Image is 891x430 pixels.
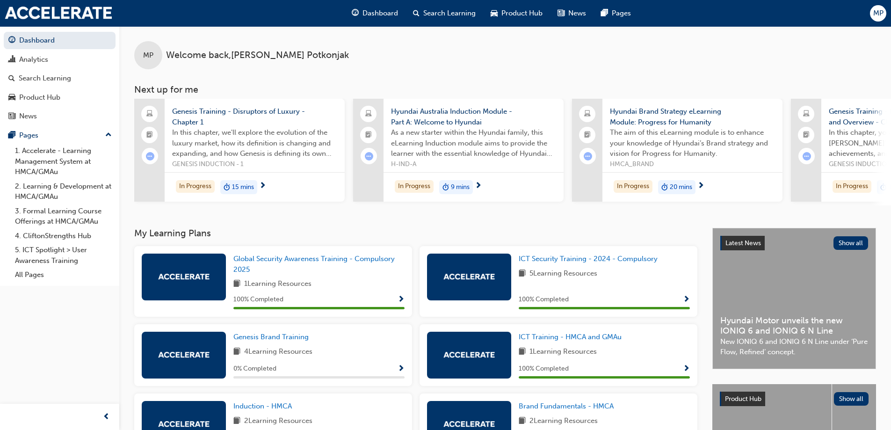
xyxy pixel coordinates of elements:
span: Hyundai Australia Induction Module - Part A: Welcome to Hyundai [391,106,556,127]
button: Show Progress [683,363,690,375]
h3: Next up for me [119,84,891,95]
span: duration-icon [224,181,230,193]
a: Product Hub [4,89,116,106]
span: 2 Learning Resources [244,415,312,427]
a: Induction - HMCA [233,401,296,412]
span: guage-icon [8,36,15,45]
img: accelerate-hmca [5,7,112,20]
a: 4. CliftonStrengths Hub [11,229,116,243]
a: Latest NewsShow all [720,236,868,251]
span: learningRecordVerb_ATTEMPT-icon [146,152,154,160]
button: Show Progress [398,294,405,306]
span: booktick-icon [146,129,153,141]
button: Show all [833,236,869,250]
span: learningRecordVerb_ATTEMPT-icon [365,152,373,160]
span: duration-icon [880,181,887,193]
span: GENESIS INDUCTION - 1 [172,159,337,170]
a: Hyundai Australia Induction Module - Part A: Welcome to HyundaiAs a new starter within the Hyunda... [353,99,564,202]
span: 4 Learning Resources [244,346,312,358]
span: Show Progress [683,296,690,304]
a: car-iconProduct Hub [483,4,550,23]
div: Product Hub [19,92,60,103]
span: book-icon [519,268,526,280]
a: 1. Accelerate - Learning Management System at HMCA/GMAu [11,144,116,179]
span: guage-icon [352,7,359,19]
div: In Progress [176,180,215,193]
img: accelerate-hmca [443,421,495,427]
span: next-icon [259,182,266,190]
img: accelerate-hmca [158,352,210,358]
span: booktick-icon [803,129,810,141]
img: accelerate-hmca [443,274,495,280]
div: In Progress [614,180,652,193]
a: search-iconSearch Learning [406,4,483,23]
span: Show Progress [398,365,405,373]
span: Show Progress [398,296,405,304]
span: prev-icon [103,411,110,423]
h3: My Learning Plans [134,228,697,239]
a: Product HubShow all [720,392,869,407]
span: laptop-icon [146,108,153,120]
span: duration-icon [661,181,668,193]
div: In Progress [833,180,871,193]
a: Search Learning [4,70,116,87]
button: DashboardAnalyticsSearch LearningProduct HubNews [4,30,116,127]
span: Hyundai Motor unveils the new IONIQ 6 and IONIQ 6 N Line [720,315,868,336]
span: 9 mins [451,182,470,193]
a: pages-iconPages [594,4,638,23]
div: Pages [19,130,38,141]
span: Search Learning [423,8,476,19]
span: Genesis Training - Disruptors of Luxury - Chapter 1 [172,106,337,127]
span: Brand Fundamentals - HMCA [519,402,614,410]
span: laptop-icon [365,108,372,120]
span: laptop-icon [584,108,591,120]
span: book-icon [519,415,526,427]
span: New IONIQ 6 and IONIQ 6 N Line under ‘Pure Flow, Refined’ concept. [720,336,868,357]
span: book-icon [233,346,240,358]
span: duration-icon [442,181,449,193]
span: 100 % Completed [519,364,569,374]
span: Product Hub [501,8,543,19]
span: next-icon [697,182,704,190]
span: learningRecordVerb_ATTEMPT-icon [803,152,811,160]
span: car-icon [491,7,498,19]
span: 20 mins [670,182,692,193]
span: search-icon [413,7,420,19]
span: Latest News [725,239,761,247]
a: Genesis Training - Disruptors of Luxury - Chapter 1In this chapter, we'll explore the evolution o... [134,99,345,202]
a: news-iconNews [550,4,594,23]
span: book-icon [233,415,240,427]
span: Hyundai Brand Strategy eLearning Module: Progress for Humanity [610,106,775,127]
span: News [568,8,586,19]
a: 5. ICT Spotlight > User Awareness Training [11,243,116,268]
span: 5 Learning Resources [529,268,597,280]
button: Show Progress [398,363,405,375]
a: ICT Training - HMCA and GMAu [519,332,625,343]
span: Product Hub [725,395,761,403]
div: News [19,111,37,122]
span: ICT Training - HMCA and GMAu [519,333,622,341]
span: H-IND-A [391,159,556,170]
span: MP [143,50,153,61]
span: 0 % Completed [233,364,276,374]
span: As a new starter within the Hyundai family, this eLearning Induction module aims to provide the l... [391,127,556,159]
button: Show all [834,392,869,406]
span: In this chapter, we'll explore the evolution of the luxury market, how its definition is changing... [172,127,337,159]
span: Pages [612,8,631,19]
span: news-icon [558,7,565,19]
span: The aim of this eLearning module is to enhance your knowledge of Hyundai’s Brand strategy and vis... [610,127,775,159]
img: accelerate-hmca [443,352,495,358]
a: News [4,108,116,125]
span: chart-icon [8,56,15,64]
span: next-icon [475,182,482,190]
a: Global Security Awareness Training - Compulsory 2025 [233,254,405,275]
a: 2. Learning & Development at HMCA/GMAu [11,179,116,204]
span: Show Progress [683,365,690,373]
a: Analytics [4,51,116,68]
a: Brand Fundamentals - HMCA [519,401,617,412]
span: book-icon [519,346,526,358]
span: book-icon [233,278,240,290]
span: 1 Learning Resources [529,346,597,358]
div: Search Learning [19,73,71,84]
